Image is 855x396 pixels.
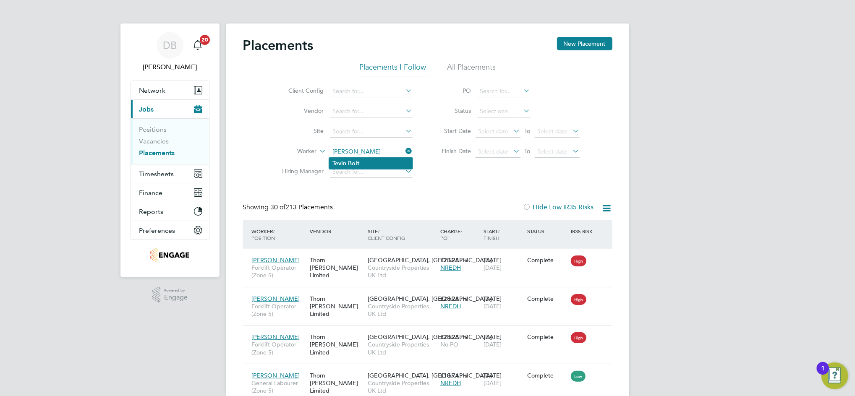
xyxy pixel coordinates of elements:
[269,147,317,156] label: Worker
[164,287,188,294] span: Powered by
[821,362,848,389] button: Open Resource Center, 1 new notification
[460,373,468,379] span: / hr
[252,372,300,379] span: [PERSON_NAME]
[348,160,359,167] b: Bolt
[569,224,598,239] div: IR35 Risk
[250,252,612,259] a: [PERSON_NAME]Forklift Operator (Zone 5)Thorn [PERSON_NAME] Limited[GEOGRAPHIC_DATA], [GEOGRAPHIC_...
[478,148,509,155] span: Select date
[131,81,209,99] button: Network
[447,62,496,77] li: All Placements
[523,203,594,211] label: Hide Low IR35 Risks
[571,294,586,305] span: High
[330,86,413,97] input: Search for...
[481,291,525,314] div: [DATE]
[571,255,586,266] span: High
[139,170,174,178] span: Timesheets
[440,379,461,387] span: NREDH
[131,100,209,118] button: Jobs
[131,32,209,72] a: DB[PERSON_NAME]
[821,368,825,379] div: 1
[527,256,567,264] div: Complete
[139,227,175,234] span: Preferences
[484,379,502,387] span: [DATE]
[366,224,438,245] div: Site
[139,149,175,157] a: Placements
[250,367,612,374] a: [PERSON_NAME]General Labourer (Zone 5)Thorn [PERSON_NAME] Limited[GEOGRAPHIC_DATA], [GEOGRAPHIC_D...
[484,264,502,271] span: [DATE]
[440,264,461,271] span: NREDH
[131,62,209,72] span: Daniel Bassett
[152,287,188,303] a: Powered byEngage
[440,295,459,302] span: £23.28
[250,224,308,245] div: Worker
[250,290,612,297] a: [PERSON_NAME]Forklift Operator (Zone 5)Thorn [PERSON_NAME] Limited[GEOGRAPHIC_DATA], [GEOGRAPHIC_...
[460,334,468,340] span: / hr
[308,252,366,284] div: Thorn [PERSON_NAME] Limited
[131,183,209,202] button: Finance
[440,256,459,264] span: £23.28
[440,228,462,241] span: / PO
[434,107,471,115] label: Status
[481,224,525,245] div: Start
[163,40,177,51] span: DB
[527,372,567,379] div: Complete
[434,87,471,94] label: PO
[525,224,569,239] div: Status
[271,203,286,211] span: 30 of
[276,87,324,94] label: Client Config
[478,128,509,135] span: Select date
[276,127,324,135] label: Site
[440,372,459,379] span: £18.71
[538,128,568,135] span: Select date
[440,302,461,310] span: NREDH
[131,118,209,164] div: Jobs
[330,126,413,138] input: Search for...
[434,127,471,135] label: Start Date
[131,164,209,183] button: Timesheets
[131,248,209,262] a: Go to home page
[368,256,492,264] span: [GEOGRAPHIC_DATA], [GEOGRAPHIC_DATA]
[359,62,426,77] li: Placements I Follow
[368,341,436,356] span: Countryside Properties UK Ltd
[368,379,436,394] span: Countryside Properties UK Ltd
[330,146,413,158] input: Search for...
[477,106,531,117] input: Select one
[481,367,525,391] div: [DATE]
[440,341,458,348] span: No PO
[484,341,502,348] span: [DATE]
[522,146,533,156] span: To
[434,147,471,155] label: Finish Date
[200,35,210,45] span: 20
[481,329,525,352] div: [DATE]
[527,333,567,341] div: Complete
[557,37,612,50] button: New Placement
[308,224,366,239] div: Vendor
[131,221,209,240] button: Preferences
[477,86,531,97] input: Search for...
[308,329,366,360] div: Thorn [PERSON_NAME] Limited
[538,148,568,155] span: Select date
[368,333,492,341] span: [GEOGRAPHIC_DATA], [GEOGRAPHIC_DATA]
[243,203,335,212] div: Showing
[164,294,188,301] span: Engage
[276,107,324,115] label: Vendor
[243,37,314,54] h2: Placements
[120,23,220,277] nav: Main navigation
[189,32,206,59] a: 20
[330,166,413,178] input: Search for...
[139,105,154,113] span: Jobs
[522,125,533,136] span: To
[276,167,324,175] label: Hiring Manager
[484,228,499,241] span: / Finish
[368,302,436,318] span: Countryside Properties UK Ltd
[252,295,300,302] span: [PERSON_NAME]
[571,371,586,382] span: Low
[330,106,413,117] input: Search for...
[527,295,567,302] div: Complete
[440,333,459,341] span: £23.28
[139,86,166,94] span: Network
[460,296,468,302] span: / hr
[481,252,525,276] div: [DATE]
[460,257,468,263] span: / hr
[252,333,300,341] span: [PERSON_NAME]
